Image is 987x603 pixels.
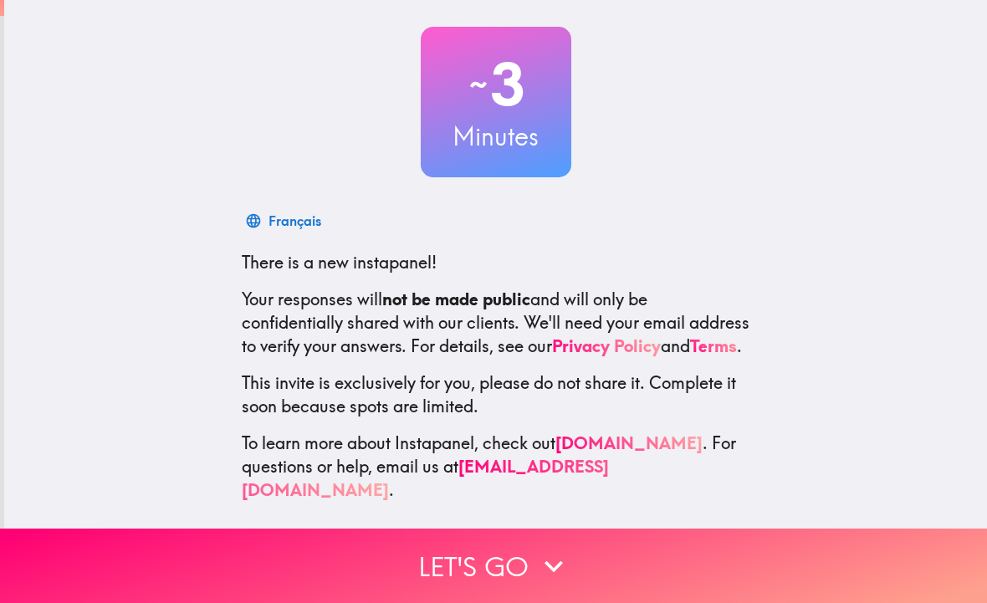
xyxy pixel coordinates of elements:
p: Your responses will and will only be confidentially shared with our clients. We'll need your emai... [242,288,750,358]
span: There is a new instapanel! [242,252,437,273]
b: not be made public [382,289,530,309]
h2: 3 [421,50,571,119]
h3: Minutes [421,119,571,154]
p: To learn more about Instapanel, check out . For questions or help, email us at . [242,432,750,502]
a: [EMAIL_ADDRESS][DOMAIN_NAME] [242,456,609,500]
div: Français [268,209,321,233]
a: Privacy Policy [552,335,661,356]
a: [DOMAIN_NAME] [555,432,703,453]
button: Français [242,204,328,238]
p: This invite is exclusively for you, please do not share it. Complete it soon because spots are li... [242,371,750,418]
a: Terms [690,335,737,356]
span: ~ [467,59,490,110]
